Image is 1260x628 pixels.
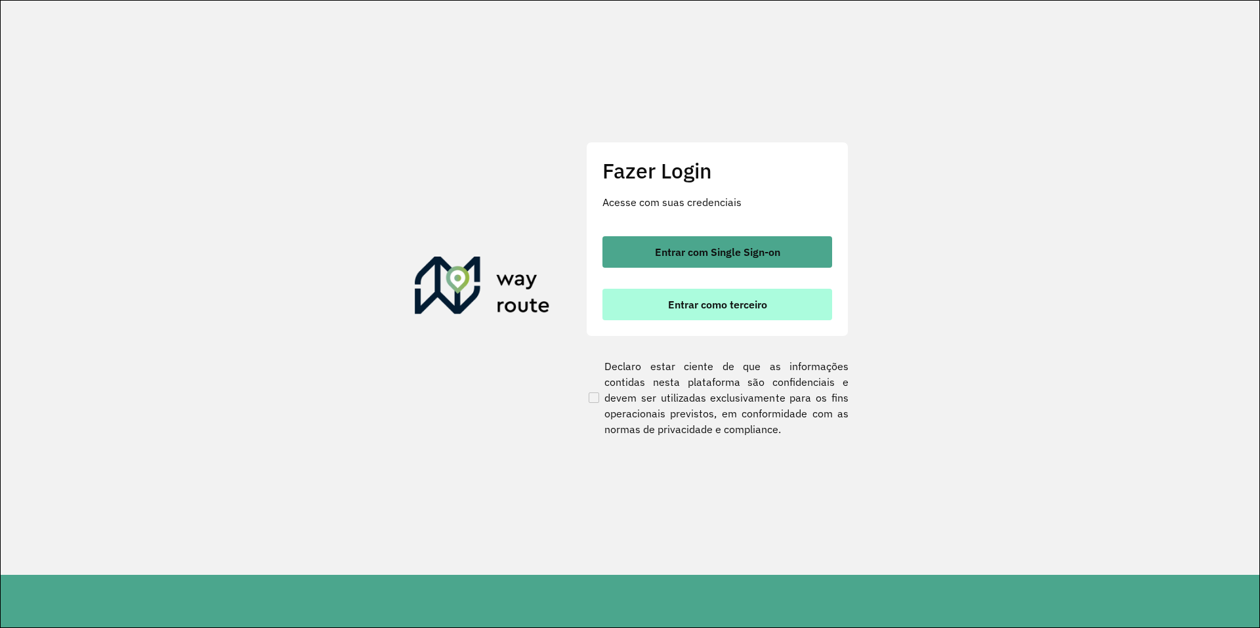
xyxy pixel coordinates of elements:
[602,236,832,268] button: button
[602,158,832,183] h2: Fazer Login
[602,289,832,320] button: button
[655,247,780,257] span: Entrar com Single Sign-on
[415,257,550,320] img: Roteirizador AmbevTech
[668,299,767,310] span: Entrar como terceiro
[602,194,832,210] p: Acesse com suas credenciais
[586,358,849,437] label: Declaro estar ciente de que as informações contidas nesta plataforma são confidenciais e devem se...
